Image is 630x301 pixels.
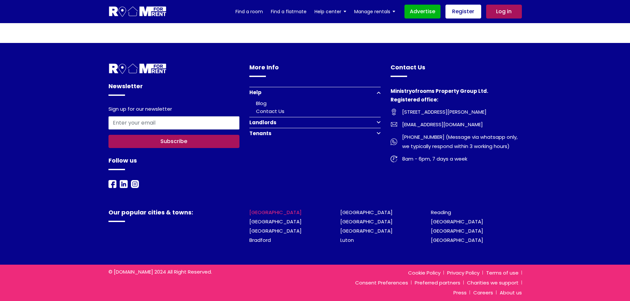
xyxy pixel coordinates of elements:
a: [GEOGRAPHIC_DATA] [340,209,393,216]
img: Room For Rent [131,180,139,188]
a: Charities we support [464,279,522,286]
button: Subscribe [108,135,240,148]
img: Logo for Room for Rent, featuring a welcoming design with a house icon and modern typography [108,6,167,18]
h4: Contact Us [391,63,522,77]
span: [PHONE_NUMBER] (Message via whatsapp only, we typically respond within 3 working hours) [397,132,522,151]
a: [PHONE_NUMBER] (Message via whatsapp only, we typically respond within 3 working hours) [391,132,522,151]
a: Cookie Policy [405,269,444,276]
a: [GEOGRAPHIC_DATA] [431,218,483,225]
img: Room For Rent [391,109,397,115]
img: Room For Rent [108,63,167,75]
a: Bradford [249,237,271,244]
a: Blog [256,100,267,107]
a: Manage rentals [354,7,395,17]
a: Instagram [131,180,139,187]
span: [STREET_ADDRESS][PERSON_NAME] [397,107,486,117]
a: [GEOGRAPHIC_DATA] [249,218,302,225]
a: [STREET_ADDRESS][PERSON_NAME] [391,107,522,117]
img: Room For Rent [108,180,116,188]
span: 8am - 6pm, 7 days a week [397,154,467,164]
a: Contact Us [256,108,284,115]
button: Landlords [249,117,381,128]
a: [GEOGRAPHIC_DATA] [340,227,393,234]
a: Careers [470,289,496,296]
img: Room For Rent [391,156,397,162]
a: [EMAIL_ADDRESS][DOMAIN_NAME] [391,120,522,129]
a: Help center [315,7,346,17]
a: Preferred partners [411,279,464,286]
a: [GEOGRAPHIC_DATA] [340,218,393,225]
input: Enter your email [108,116,240,130]
a: About us [496,289,522,296]
a: Press [450,289,470,296]
a: [GEOGRAPHIC_DATA] [249,209,302,216]
a: Luton [340,237,354,244]
h4: Follow us [108,156,240,170]
a: Facebook [108,180,116,187]
a: [GEOGRAPHIC_DATA] [249,227,302,234]
img: Room For Rent [391,121,397,128]
a: Reading [431,209,451,216]
a: Consent Preferences [352,279,411,286]
h4: Ministryofrooms Property Group Ltd. Registered office: [391,87,522,107]
a: Find a flatmate [271,7,307,17]
a: Advertise [404,5,441,19]
span: [EMAIL_ADDRESS][DOMAIN_NAME] [397,120,483,129]
a: Find a room [235,7,263,17]
p: © [DOMAIN_NAME] 2024 All Right Reserved. [108,268,240,276]
h4: Newsletter [108,82,240,96]
a: LinkedIn [120,180,128,187]
h4: Our popular cities & towns: [108,208,240,222]
button: Help [249,87,381,98]
img: Room For Rent [120,180,128,188]
a: [GEOGRAPHIC_DATA] [431,227,483,234]
img: Room For Rent [391,138,397,145]
a: Terms of use [483,269,522,276]
label: Sign up for our newsletter [108,106,172,114]
a: [GEOGRAPHIC_DATA] [431,237,483,244]
a: Privacy Policy [444,269,483,276]
a: Log in [486,5,522,19]
button: Tenants [249,128,381,139]
h4: More Info [249,63,381,77]
a: 8am - 6pm, 7 days a week [391,154,522,164]
a: Register [445,5,481,19]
